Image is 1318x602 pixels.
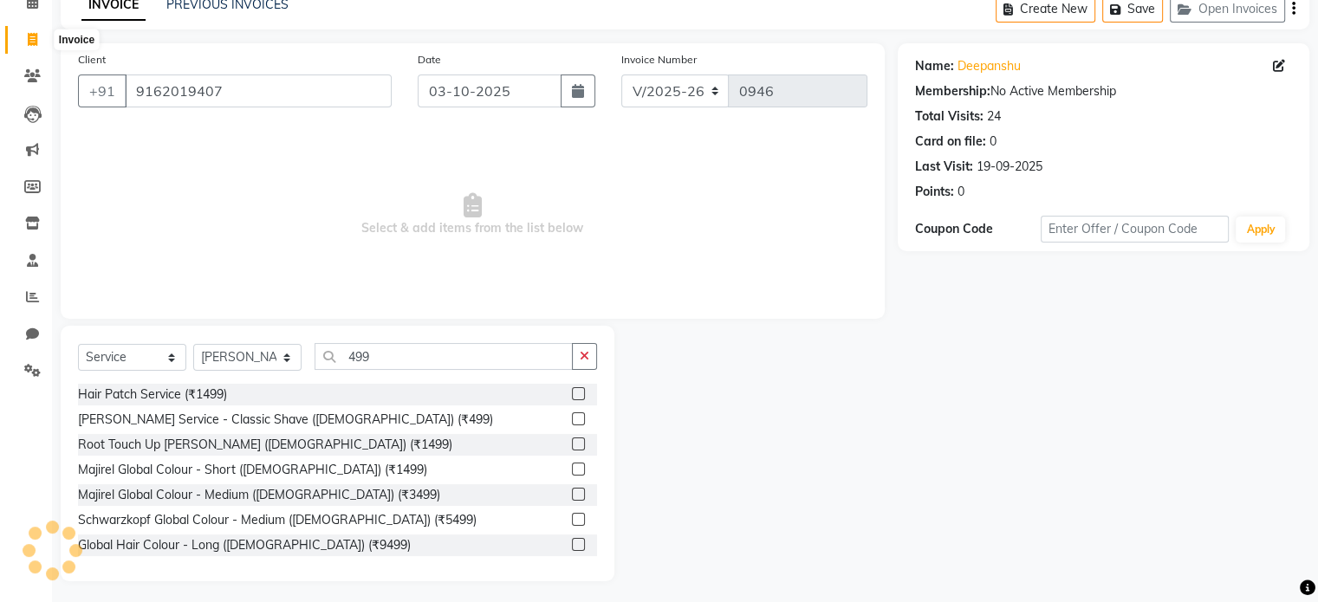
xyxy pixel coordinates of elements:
input: Search by Name/Mobile/Email/Code [125,74,392,107]
input: Enter Offer / Coupon Code [1041,216,1230,243]
input: Search or Scan [315,343,573,370]
a: Deepanshu [958,57,1021,75]
div: Root Touch Up [PERSON_NAME] ([DEMOGRAPHIC_DATA]) (₹1499) [78,436,452,454]
div: Invoice [55,29,99,50]
span: Select & add items from the list below [78,128,867,301]
div: 0 [958,183,964,201]
div: Points: [915,183,954,201]
label: Invoice Number [621,52,697,68]
div: Schwarzkopf Global Colour - Medium ([DEMOGRAPHIC_DATA]) (₹5499) [78,511,477,529]
div: Last Visit: [915,158,973,176]
button: +91 [78,74,127,107]
div: Coupon Code [915,220,1041,238]
div: Card on file: [915,133,986,151]
div: Global Hair Colour - Long ([DEMOGRAPHIC_DATA]) (₹9499) [78,536,411,554]
label: Client [78,52,106,68]
div: 24 [987,107,1001,126]
div: Membership: [915,82,990,100]
div: Total Visits: [915,107,984,126]
div: Hair Patch Service (₹1499) [78,385,227,404]
div: [PERSON_NAME] Service - Classic Shave ([DEMOGRAPHIC_DATA]) (₹499) [78,411,493,429]
div: Name: [915,57,954,75]
div: Majirel Global Colour - Medium ([DEMOGRAPHIC_DATA]) (₹3499) [78,486,440,504]
label: Date [418,52,441,68]
div: Majirel Global Colour - Short ([DEMOGRAPHIC_DATA]) (₹1499) [78,461,427,479]
button: Apply [1236,217,1285,243]
div: No Active Membership [915,82,1292,100]
div: 19-09-2025 [977,158,1042,176]
div: 0 [990,133,997,151]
